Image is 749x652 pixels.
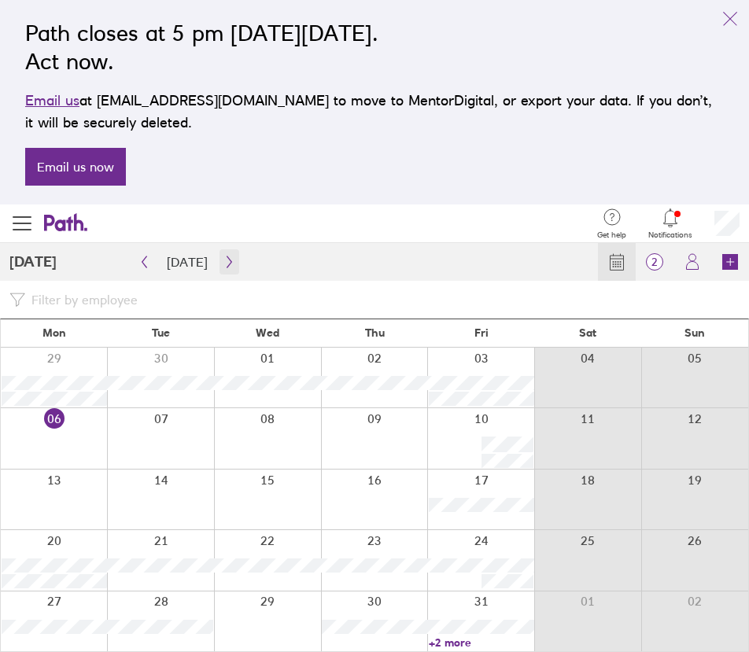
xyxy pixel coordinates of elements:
[25,92,79,109] a: Email us
[684,326,705,339] span: Sun
[154,249,220,274] button: [DATE]
[636,256,673,268] span: 2
[429,635,534,650] a: +2 more
[25,148,126,186] a: Email us now
[256,326,279,339] span: Wed
[474,326,489,339] span: Fri
[597,230,626,240] span: Get help
[25,19,724,76] h2: Path closes at 5 pm [DATE][DATE]. Act now.
[648,230,692,240] span: Notifications
[365,326,385,339] span: Thu
[25,90,724,134] p: at [EMAIL_ADDRESS][DOMAIN_NAME] to move to MentorDigital, or export your data. If you don’t, it w...
[152,326,170,339] span: Tue
[579,326,596,339] span: Sat
[648,207,692,240] a: Notifications
[25,285,740,314] input: Filter by employee
[42,326,66,339] span: Mon
[636,243,673,281] a: 2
